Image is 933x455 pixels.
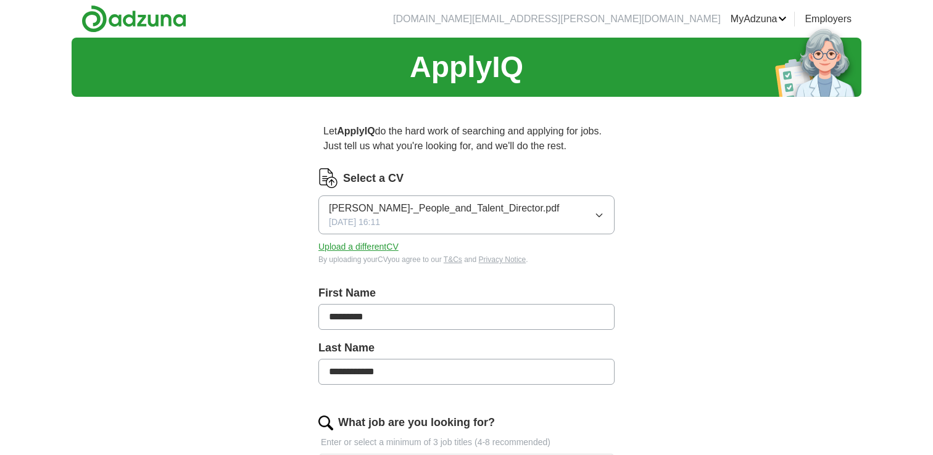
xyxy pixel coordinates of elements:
[337,126,375,136] strong: ApplyIQ
[318,285,615,301] label: First Name
[318,340,615,356] label: Last Name
[318,168,338,188] img: CV Icon
[318,195,615,234] button: [PERSON_NAME]-_People_and_Talent_Director.pdf[DATE] 16:11
[318,119,615,158] p: Let do the hard work of searching and applying for jobs. Just tell us what you're looking for, an...
[731,12,787,27] a: MyAdzuna
[343,170,404,187] label: Select a CV
[329,216,380,229] span: [DATE] 16:11
[393,12,721,27] li: [DOMAIN_NAME][EMAIL_ADDRESS][PERSON_NAME][DOMAIN_NAME]
[805,12,852,27] a: Employers
[338,414,495,431] label: What job are you looking for?
[318,254,615,265] div: By uploading your CV you agree to our and .
[318,416,333,430] img: search.png
[444,255,462,264] a: T&Cs
[329,201,560,216] span: [PERSON_NAME]-_People_and_Talent_Director.pdf
[318,240,399,253] button: Upload a differentCV
[318,436,615,449] p: Enter or select a minimum of 3 job titles (4-8 recommended)
[410,45,523,89] h1: ApplyIQ
[81,5,186,33] img: Adzuna logo
[479,255,526,264] a: Privacy Notice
